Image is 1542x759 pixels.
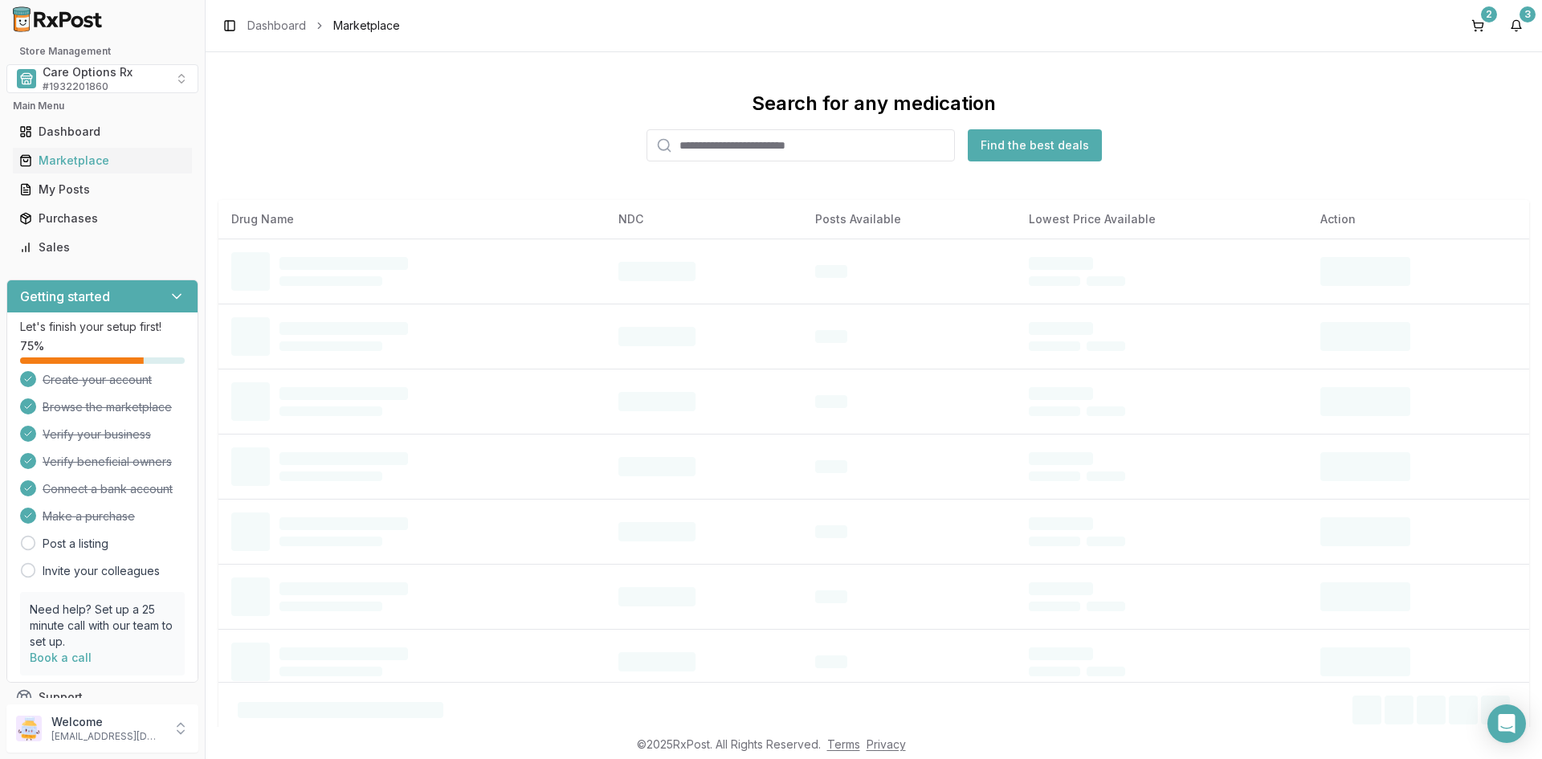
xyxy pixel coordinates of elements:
span: 75 % [20,338,44,354]
th: NDC [606,200,802,239]
span: # 1932201860 [43,80,108,93]
a: Dashboard [13,117,192,146]
th: Drug Name [218,200,606,239]
h2: Main Menu [13,100,192,112]
th: Action [1307,200,1529,239]
th: Lowest Price Available [1016,200,1308,239]
h2: Store Management [6,45,198,58]
button: Find the best deals [968,129,1102,161]
div: Dashboard [19,124,186,140]
button: My Posts [6,177,198,202]
a: My Posts [13,175,192,204]
p: Let's finish your setup first! [20,319,185,335]
a: Post a listing [43,536,108,552]
img: RxPost Logo [6,6,109,32]
div: Search for any medication [752,91,996,116]
a: Marketplace [13,146,192,175]
span: Verify beneficial owners [43,454,172,470]
button: Sales [6,235,198,260]
div: Marketplace [19,153,186,169]
span: Browse the marketplace [43,399,172,415]
p: [EMAIL_ADDRESS][DOMAIN_NAME] [51,730,163,743]
nav: breadcrumb [247,18,400,34]
img: User avatar [16,716,42,741]
a: Dashboard [247,18,306,34]
span: Marketplace [333,18,400,34]
span: Create your account [43,372,152,388]
button: Marketplace [6,148,198,173]
a: Invite your colleagues [43,563,160,579]
button: Purchases [6,206,198,231]
button: Select a view [6,64,198,93]
div: Purchases [19,210,186,226]
a: Purchases [13,204,192,233]
div: Sales [19,239,186,255]
p: Need help? Set up a 25 minute call with our team to set up. [30,602,175,650]
a: Sales [13,233,192,262]
button: 2 [1465,13,1491,39]
span: Make a purchase [43,508,135,524]
div: 3 [1520,6,1536,22]
div: My Posts [19,182,186,198]
button: 3 [1503,13,1529,39]
h3: Getting started [20,287,110,306]
span: Care Options Rx [43,64,133,80]
p: Welcome [51,714,163,730]
a: Book a call [30,651,92,664]
button: Support [6,683,198,712]
span: Connect a bank account [43,481,173,497]
button: Dashboard [6,119,198,145]
a: Privacy [867,737,906,751]
div: Open Intercom Messenger [1487,704,1526,743]
div: 2 [1481,6,1497,22]
th: Posts Available [802,200,1016,239]
a: Terms [827,737,860,751]
span: Verify your business [43,426,151,443]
